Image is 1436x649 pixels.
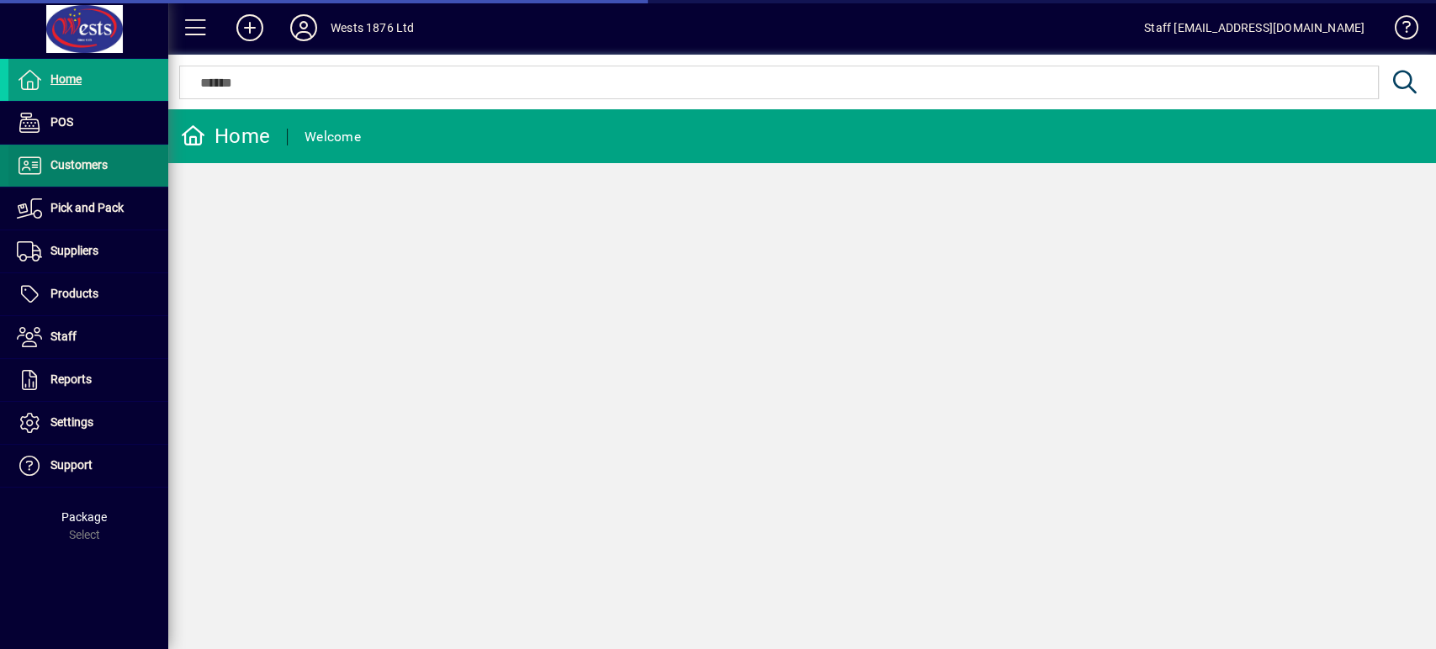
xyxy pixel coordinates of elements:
[50,244,98,257] span: Suppliers
[50,287,98,300] span: Products
[50,115,73,129] span: POS
[61,510,107,524] span: Package
[8,402,168,444] a: Settings
[1144,14,1364,41] div: Staff [EMAIL_ADDRESS][DOMAIN_NAME]
[50,372,92,386] span: Reports
[8,359,168,401] a: Reports
[8,230,168,272] a: Suppliers
[50,72,82,86] span: Home
[8,145,168,187] a: Customers
[277,13,331,43] button: Profile
[223,13,277,43] button: Add
[331,14,414,41] div: Wests 1876 Ltd
[181,123,270,150] div: Home
[8,316,168,358] a: Staff
[50,330,77,343] span: Staff
[8,187,168,230] a: Pick and Pack
[50,158,108,171] span: Customers
[50,458,93,472] span: Support
[305,124,361,150] div: Welcome
[50,201,124,214] span: Pick and Pack
[1381,3,1415,58] a: Knowledge Base
[50,415,93,429] span: Settings
[8,102,168,144] a: POS
[8,273,168,315] a: Products
[8,445,168,487] a: Support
